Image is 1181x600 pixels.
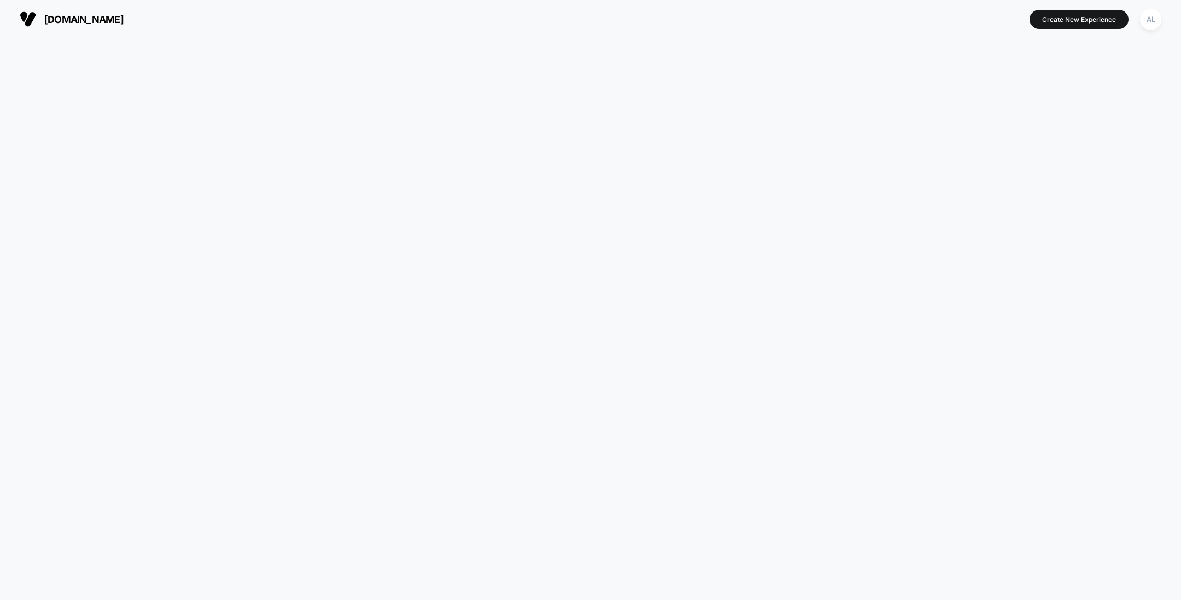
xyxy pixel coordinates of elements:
button: AL [1137,8,1165,31]
img: Visually logo [20,11,36,27]
button: [DOMAIN_NAME] [16,10,127,28]
button: Create New Experience [1030,10,1129,29]
div: AL [1140,9,1161,30]
span: [DOMAIN_NAME] [44,14,124,25]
